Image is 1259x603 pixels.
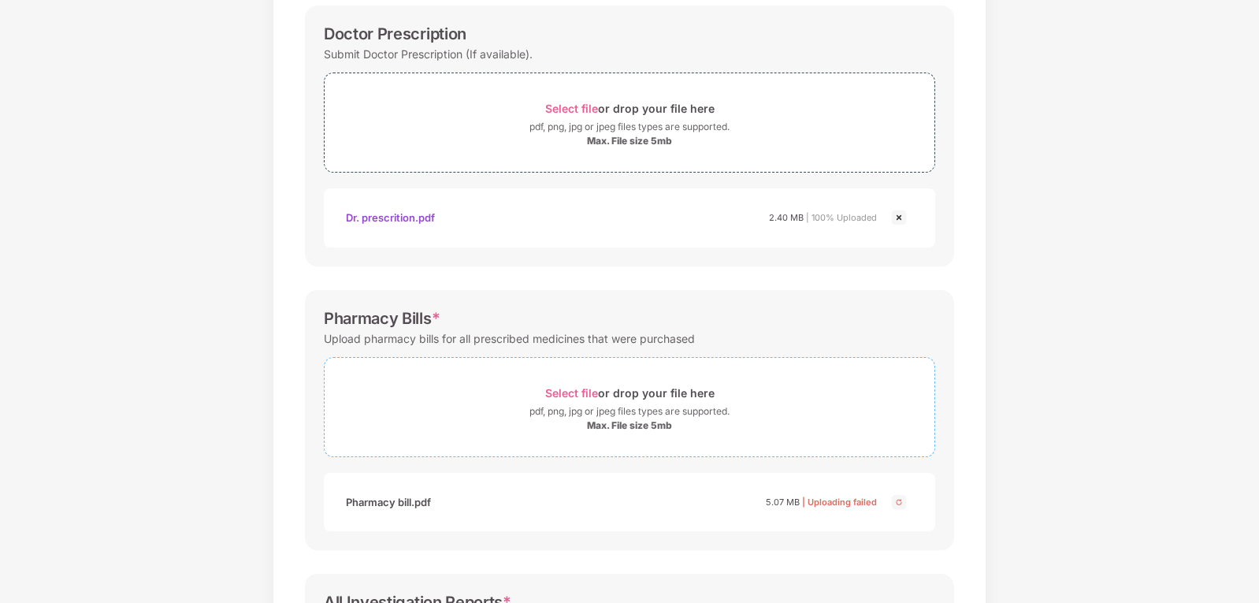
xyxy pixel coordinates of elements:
img: svg+xml;base64,PHN2ZyBpZD0iQ3Jvc3MtMjR4MjQiIHhtbG5zPSJodHRwOi8vd3d3LnczLm9yZy8yMDAwL3N2ZyIgd2lkdG... [889,208,908,227]
span: Select file [545,386,598,400]
span: Select file [545,102,598,115]
div: or drop your file here [545,382,715,404]
span: | Uploading failed [802,497,877,508]
span: Select fileor drop your file herepdf, png, jpg or jpeg files types are supported.Max. File size 5mb [325,85,934,160]
img: svg+xml;base64,PHN2ZyBpZD0iQ3Jvc3MtMjR4MjQiIHhtbG5zPSJodHRwOi8vd3d3LnczLm9yZy8yMDAwL3N2ZyIgd2lkdG... [889,493,908,512]
div: or drop your file here [545,98,715,119]
div: Pharmacy bill.pdf [346,489,431,516]
div: pdf, png, jpg or jpeg files types are supported. [529,404,730,419]
span: Select fileor drop your file herepdf, png, jpg or jpeg files types are supported.Max. File size 5mb [325,370,934,445]
span: 2.40 MB [769,212,804,223]
div: Max. File size 5mb [587,135,672,147]
span: 5.07 MB [766,497,800,508]
div: Max. File size 5mb [587,419,672,432]
div: Upload pharmacy bills for all prescribed medicines that were purchased [324,328,695,349]
div: Doctor Prescription [324,24,466,43]
div: Submit Doctor Prescription (If available). [324,43,533,65]
div: pdf, png, jpg or jpeg files types are supported. [529,119,730,135]
div: Pharmacy Bills [324,309,440,328]
span: | 100% Uploaded [806,212,877,223]
div: Dr. prescrition.pdf [346,204,435,231]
